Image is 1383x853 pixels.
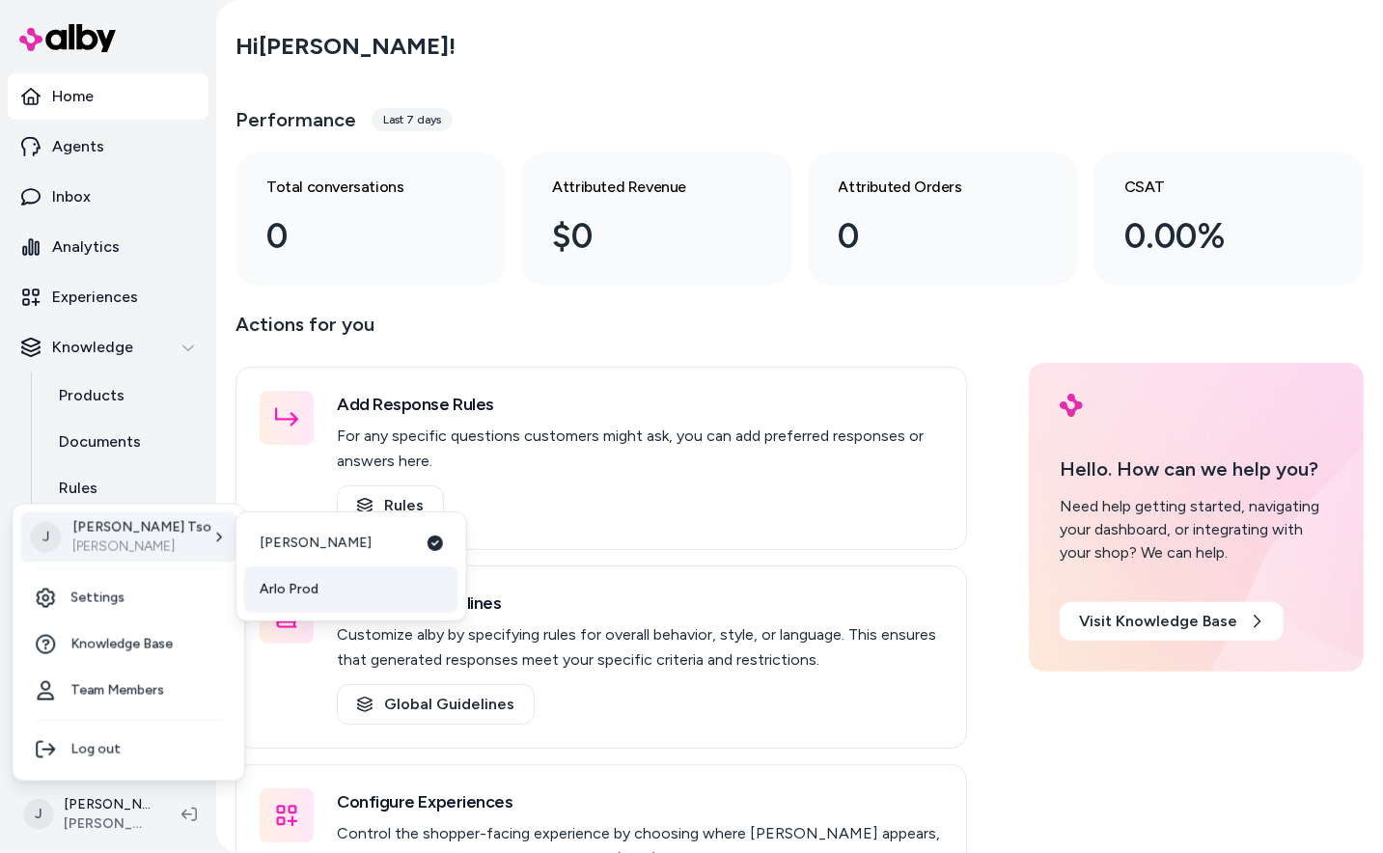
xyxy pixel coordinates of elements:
[20,668,236,714] a: Team Members
[20,727,236,773] div: Log out
[20,575,236,621] a: Settings
[72,537,211,557] p: [PERSON_NAME]
[30,522,61,553] span: J
[70,635,173,654] span: Knowledge Base
[72,518,211,537] p: [PERSON_NAME] Tso
[260,580,318,599] span: Arlo Prod
[260,534,372,553] span: [PERSON_NAME]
